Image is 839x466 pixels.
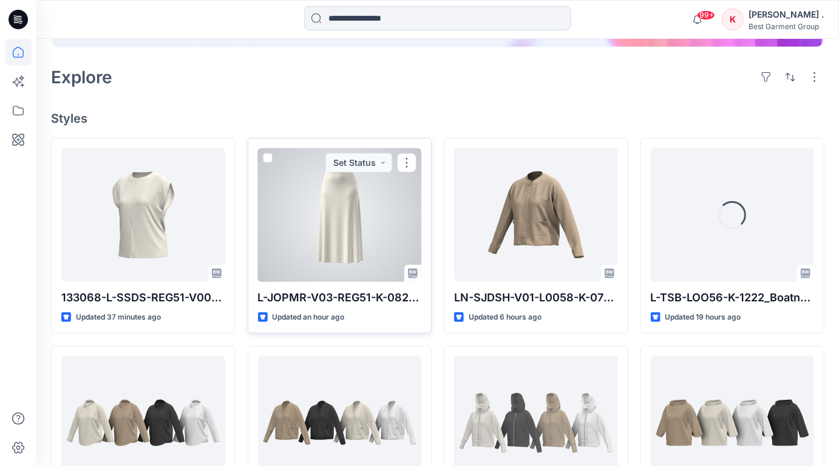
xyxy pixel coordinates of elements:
p: 133068-L-SSDS-REG51-V00-1123-2 [61,289,225,306]
p: Updated 37 minutes ago [76,311,161,324]
p: LN-SJDSH-V01-L0058-K-0724-1 [454,289,618,306]
a: LN-SJDSH-V01-L0058-K-0724-1 [454,148,618,282]
p: Updated 19 hours ago [665,311,741,324]
div: Best Garment Group [749,22,824,31]
p: L-JOPMR-V03-REG51-K-0824-2 [258,289,422,306]
h4: Styles [51,111,824,126]
p: L-TSB-LOO56-K-1222_Boatneck_ dartedsleeve [651,289,815,306]
p: Updated 6 hours ago [469,311,542,324]
div: [PERSON_NAME] . [749,7,824,22]
a: L-JOPMR-V03-REG51-K-0824-2 [258,148,422,282]
div: K [722,9,744,30]
p: Updated an hour ago [273,311,345,324]
a: 133068-L-SSDS-REG51-V00-1123-2 [61,148,225,282]
span: 99+ [697,10,715,20]
h2: Explore [51,67,112,87]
